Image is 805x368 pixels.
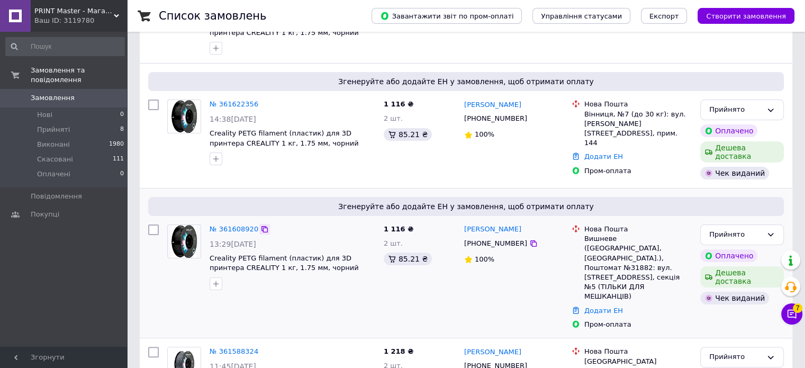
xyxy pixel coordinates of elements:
img: Фото товару [171,225,197,258]
div: Пром-оплата [584,320,692,329]
span: 100% [475,255,494,263]
a: Creality PETG filament (пластик) для 3D принтера CREALITY 1 кг, 1.75 мм, чорний [210,129,359,147]
button: Управління статусами [532,8,630,24]
span: Скасовані [37,155,73,164]
span: Експорт [649,12,679,20]
a: [PERSON_NAME] [464,100,521,110]
input: Пошук [5,37,125,56]
button: Завантажити звіт по пром-оплаті [372,8,522,24]
div: Ваш ID: 3119780 [34,16,127,25]
span: Згенеруйте або додайте ЕН у замовлення, щоб отримати оплату [152,201,780,212]
span: Виконані [37,140,70,149]
div: Оплачено [700,249,757,262]
span: PRINT Master - Магазин філаменту (пластику) для 3Д принтерів, оптичних систем зв'язку та спецтехніки [34,6,114,16]
a: Creality PETG filament (пластик) для 3D принтера CREALITY 1 кг, 1.75 мм, чорний [210,19,359,37]
span: Замовлення [31,93,75,103]
a: [PERSON_NAME] [464,347,521,357]
div: Нова Пошта [584,100,692,109]
a: Фото товару [167,100,201,133]
span: 0 [120,169,124,179]
span: Управління статусами [541,12,622,20]
a: Додати ЕН [584,152,623,160]
div: 85.21 ₴ [384,128,432,141]
a: Додати ЕН [584,307,623,315]
div: Нова Пошта [584,225,692,234]
span: 1 116 ₴ [384,100,413,108]
div: Чек виданий [700,292,769,304]
div: Дешева доставка [700,141,784,163]
a: № 361622356 [210,100,258,108]
div: Прийнято [709,352,762,363]
div: [PHONE_NUMBER] [462,112,529,125]
span: 7 [793,303,802,313]
span: 0 [120,110,124,120]
span: 2 шт. [384,239,403,247]
div: Нова Пошта [584,347,692,356]
a: № 361608920 [210,225,258,233]
div: Вишневе ([GEOGRAPHIC_DATA], [GEOGRAPHIC_DATA].), Поштомат №31882: вул. [STREET_ADDRESS], секція №... [584,234,692,301]
a: Створити замовлення [687,12,794,20]
img: Фото товару [171,100,197,133]
span: Створити замовлення [706,12,786,20]
span: 1 218 ₴ [384,347,413,355]
span: Нові [37,110,52,120]
a: Creality PETG filament (пластик) для 3D принтера CREALITY 1 кг, 1.75 мм, чорний [210,254,359,272]
span: 13:29[DATE] [210,240,256,248]
span: 100% [475,130,494,138]
a: [PERSON_NAME] [464,225,521,235]
span: 8 [120,125,124,134]
a: Фото товару [167,225,201,258]
span: 1980 [109,140,124,149]
div: Пром-оплата [584,166,692,176]
span: 1 116 ₴ [384,225,413,233]
button: Експорт [641,8,688,24]
span: 14:38[DATE] [210,115,256,123]
div: [PHONE_NUMBER] [462,237,529,250]
span: Покупці [31,210,59,219]
div: Дешева доставка [700,266,784,288]
div: 85.21 ₴ [384,253,432,265]
span: Замовлення та повідомлення [31,66,127,85]
span: Згенеруйте або додайте ЕН у замовлення, щоб отримати оплату [152,76,780,87]
div: Прийнято [709,229,762,240]
div: Прийнято [709,104,762,115]
div: Оплачено [700,124,757,137]
span: Оплачені [37,169,70,179]
div: Чек виданий [700,167,769,179]
span: Завантажити звіт по пром-оплаті [380,11,513,21]
button: Чат з покупцем7 [781,303,802,325]
button: Створити замовлення [698,8,794,24]
div: Вінниця, №7 (до 30 кг): вул. [PERSON_NAME][STREET_ADDRESS], прим. 144 [584,110,692,148]
span: Повідомлення [31,192,82,201]
span: 2 шт. [384,114,403,122]
span: 111 [113,155,124,164]
h1: Список замовлень [159,10,266,22]
span: Прийняті [37,125,70,134]
a: № 361588324 [210,347,258,355]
